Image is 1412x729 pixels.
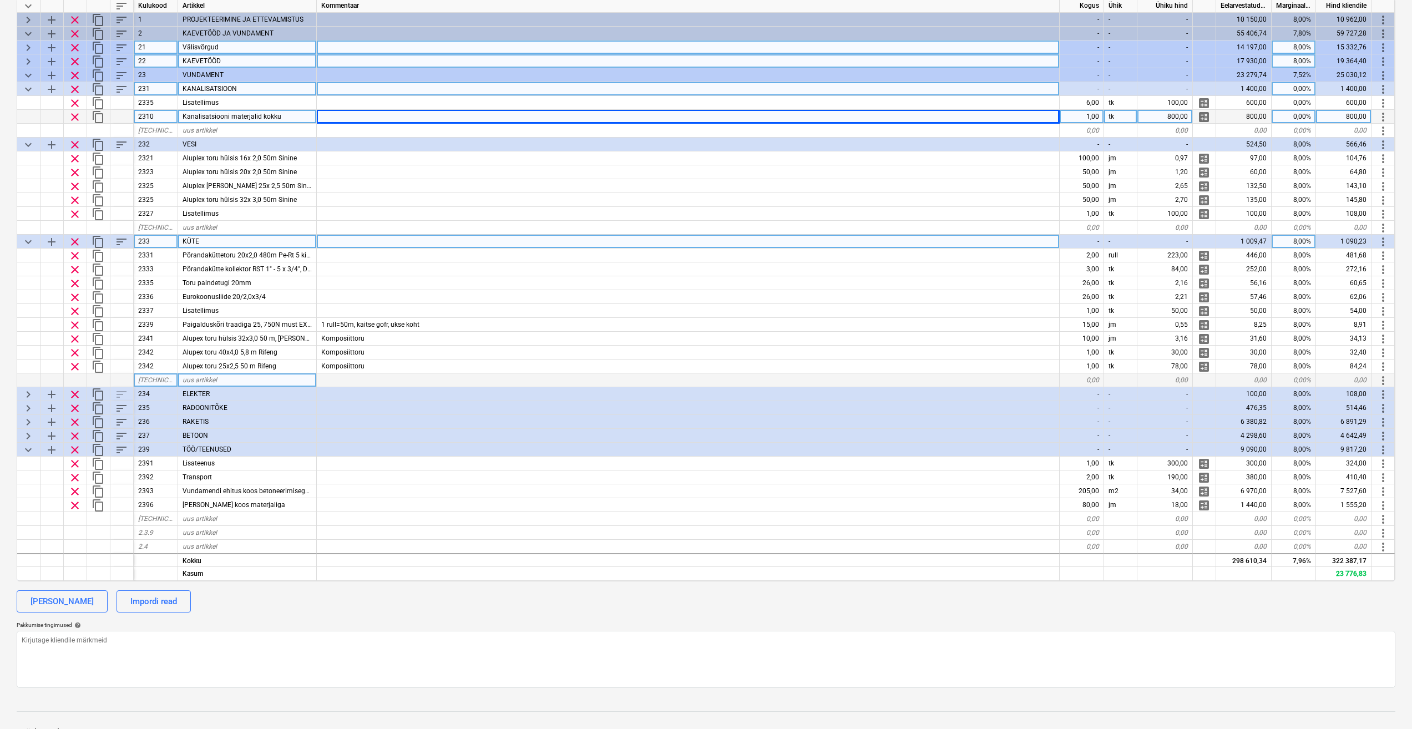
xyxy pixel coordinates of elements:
div: 0,00% [1272,221,1316,235]
div: 800,00 [1137,110,1193,124]
div: tk [1104,360,1137,373]
span: Eemalda rida [68,346,82,360]
div: 78,00 [1216,360,1272,373]
span: Eemalda rida [68,207,82,221]
div: 56,16 [1216,276,1272,290]
div: 1 [134,13,178,27]
div: 446,00 [1216,249,1272,262]
div: 2335 [134,96,178,110]
span: Dubleeri rida [92,318,105,332]
span: Dubleeri rida [92,207,105,221]
div: 100,00 [1137,96,1193,110]
div: - [1104,235,1137,249]
div: - [1137,40,1193,54]
div: tk [1104,110,1137,124]
span: Eemalda rida [68,249,82,262]
div: tk [1104,290,1137,304]
div: 2 [134,27,178,40]
div: 50,00 [1216,304,1272,318]
span: Eemalda rida [68,83,82,96]
div: 233 [134,235,178,249]
span: Rohkem toiminguid [1376,263,1390,276]
div: 54,00 [1316,304,1371,318]
div: tk [1104,276,1137,290]
span: Rohkem toiminguid [1376,166,1390,179]
div: 1,00 [1060,346,1104,360]
div: 78,00 [1137,360,1193,373]
span: Eemalda rida [68,305,82,318]
span: Rohkem toiminguid [1376,69,1390,82]
div: 1,20 [1137,165,1193,179]
div: 566,46 [1316,138,1371,151]
span: Halda rea detailset jaotust [1197,110,1211,124]
span: Dubleeri rida [92,277,105,290]
span: Dubleeri kategooriat [92,83,105,96]
div: 135,00 [1216,193,1272,207]
div: 1 009,47 [1216,235,1272,249]
span: Dubleeri rida [92,332,105,346]
span: Rohkem toiminguid [1376,97,1390,110]
span: Ahenda kategooria [22,138,35,151]
div: jm [1104,332,1137,346]
span: Lisa reale alamkategooria [45,69,58,82]
div: 2310 [134,110,178,124]
span: Dubleeri kategooriat [92,27,105,40]
div: - [1137,82,1193,96]
span: Rohkem toiminguid [1376,55,1390,68]
span: Ahenda kategooria [22,69,35,82]
div: 8,00% [1272,346,1316,360]
span: Dubleeri rida [92,305,105,318]
div: 17 930,00 [1216,54,1272,68]
span: Rohkem toiminguid [1376,27,1390,40]
div: 223,00 [1137,249,1193,262]
span: Eemalda rida [68,291,82,304]
div: 59 727,28 [1316,27,1371,40]
div: 32,40 [1316,346,1371,360]
div: 31,60 [1216,332,1272,346]
span: Halda rea detailset jaotust [1197,305,1211,318]
span: Rohkem toiminguid [1376,291,1390,304]
span: Eemalda rida [68,263,82,276]
div: 0,00 [1060,124,1104,138]
span: Lisa reale alamkategooria [45,41,58,54]
div: 2325 [134,179,178,193]
div: - [1104,138,1137,151]
div: 231 [134,82,178,96]
div: 132,50 [1216,179,1272,193]
span: Rohkem toiminguid [1376,83,1390,96]
span: Rohkem toiminguid [1376,110,1390,124]
div: 8,00% [1272,304,1316,318]
div: 50,00 [1137,304,1193,318]
div: 8,00% [1272,235,1316,249]
span: Rohkem toiminguid [1376,152,1390,165]
div: 15,00 [1060,318,1104,332]
div: 1 400,00 [1216,82,1272,96]
div: 23 279,74 [1216,68,1272,82]
div: 84,24 [1316,360,1371,373]
span: Rohkem toiminguid [1376,221,1390,235]
div: 0,00 [1060,221,1104,235]
span: Rohkem toiminguid [1376,41,1390,54]
span: Eemalda rida [68,277,82,290]
span: Dubleeri kategooriat [92,13,105,27]
span: Dubleeri rida [92,346,105,360]
span: Halda rea detailset jaotust [1197,249,1211,262]
div: 100,00 [1137,207,1193,221]
div: 100,00 [1060,151,1104,165]
div: 26,00 [1060,290,1104,304]
div: 7,52% [1272,68,1316,82]
span: Rohkem toiminguid [1376,305,1390,318]
span: Halda rea detailset jaotust [1197,332,1211,346]
div: 2337 [134,304,178,318]
div: 143,10 [1316,179,1371,193]
div: - [1060,82,1104,96]
span: Halda rea detailset jaotust [1197,291,1211,304]
span: Lisa reale alamkategooria [45,235,58,249]
span: Halda rea detailset jaotust [1197,346,1211,360]
span: Lisa reale alamkategooria [45,55,58,68]
div: rull [1104,249,1137,262]
div: 0,00% [1272,96,1316,110]
div: 2,16 [1137,276,1193,290]
div: 8,00% [1272,193,1316,207]
span: Eemalda rida [68,138,82,151]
